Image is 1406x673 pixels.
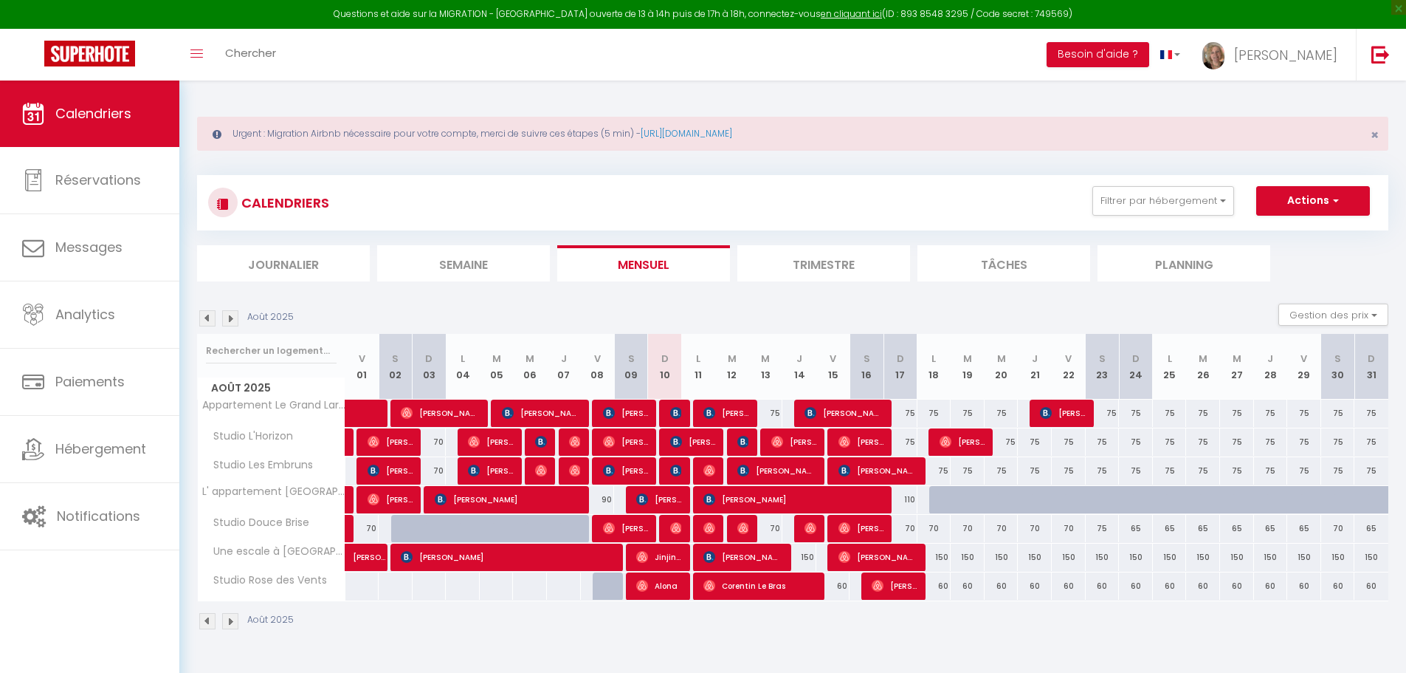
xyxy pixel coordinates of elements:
div: 70 [413,428,447,456]
span: × [1371,126,1379,144]
abbr: S [1334,352,1341,366]
span: Messages [55,238,123,256]
div: Urgent : Migration Airbnb nécessaire pour votre compte, merci de suivre ces étapes (5 min) - [197,117,1388,151]
th: 01 [345,334,379,400]
span: Notifications [57,507,140,525]
div: 75 [1321,457,1355,485]
div: 75 [1119,457,1153,485]
abbr: V [1065,352,1072,366]
span: Août 2025 [198,378,345,399]
div: 60 [1153,573,1187,600]
span: Jinjing Dai [636,543,681,571]
abbr: M [963,352,972,366]
div: 75 [1254,428,1288,456]
div: 75 [1186,400,1220,427]
div: 75 [1153,457,1187,485]
div: 65 [1287,515,1321,542]
span: Paiements [55,372,125,391]
div: 75 [1220,428,1254,456]
th: 13 [749,334,783,400]
span: [PERSON_NAME] [368,457,413,485]
div: 150 [985,544,1019,571]
span: [PERSON_NAME] [401,543,616,571]
div: 150 [1321,544,1355,571]
abbr: S [864,352,870,366]
div: 70 [1018,515,1052,542]
span: [PERSON_NAME] [468,428,513,456]
span: L' appartement [GEOGRAPHIC_DATA] [200,486,348,497]
div: 75 [1321,400,1355,427]
span: [PERSON_NAME] [603,399,648,427]
span: [PERSON_NAME] [468,457,513,485]
div: 150 [1220,544,1254,571]
div: 75 [1254,400,1288,427]
div: 70 [883,515,917,542]
div: 70 [749,515,783,542]
div: 75 [1086,428,1120,456]
span: [PERSON_NAME] [703,399,748,427]
div: 70 [951,515,985,542]
abbr: M [997,352,1006,366]
div: 60 [1287,573,1321,600]
span: Réservations [55,171,141,189]
div: 75 [1220,457,1254,485]
abbr: J [796,352,802,366]
abbr: J [561,352,567,366]
span: [PERSON_NAME] [535,457,546,485]
span: [DEMOGRAPHIC_DATA][PERSON_NAME] [670,457,681,485]
iframe: LiveChat chat widget [1344,611,1406,673]
p: Août 2025 [247,613,294,627]
a: [PERSON_NAME] [345,428,353,457]
div: 75 [985,457,1019,485]
th: 20 [985,334,1019,400]
button: Gestion des prix [1278,304,1388,326]
div: 75 [951,400,985,427]
th: 25 [1153,334,1187,400]
div: 150 [1086,544,1120,571]
abbr: D [1132,352,1140,366]
abbr: L [1168,352,1172,366]
div: 60 [1086,573,1120,600]
div: 75 [917,400,951,427]
th: 04 [446,334,480,400]
div: 75 [1086,457,1120,485]
div: 60 [985,573,1019,600]
span: Alona [636,572,681,600]
abbr: J [1032,352,1038,366]
span: [PERSON_NAME] [535,428,546,456]
div: 60 [1119,573,1153,600]
span: Corentin Le Bras [703,572,816,600]
div: 75 [883,400,917,427]
th: 31 [1354,334,1388,400]
th: 03 [413,334,447,400]
div: 75 [1153,428,1187,456]
div: 60 [1186,573,1220,600]
div: 65 [1186,515,1220,542]
div: 150 [1153,544,1187,571]
div: 60 [1354,573,1388,600]
span: Calendriers [55,104,131,123]
th: 14 [782,334,816,400]
abbr: D [425,352,433,366]
div: 60 [951,573,985,600]
abbr: V [594,352,601,366]
p: Août 2025 [247,310,294,324]
th: 29 [1287,334,1321,400]
abbr: V [830,352,836,366]
div: 90 [581,486,615,513]
span: [PERSON_NAME] [804,399,883,427]
li: Trimestre [737,245,910,281]
abbr: D [1368,352,1375,366]
div: 150 [1052,544,1086,571]
div: 60 [1254,573,1288,600]
abbr: L [461,352,465,366]
button: Filtrer par hébergement [1092,186,1234,216]
div: 75 [1018,457,1052,485]
li: Planning [1097,245,1270,281]
div: 65 [1254,515,1288,542]
span: [PERSON_NAME] [569,428,580,456]
span: [PERSON_NAME] [353,536,387,564]
abbr: L [696,352,700,366]
span: Hébergement [55,440,146,458]
span: [PERSON_NAME] [368,485,413,513]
